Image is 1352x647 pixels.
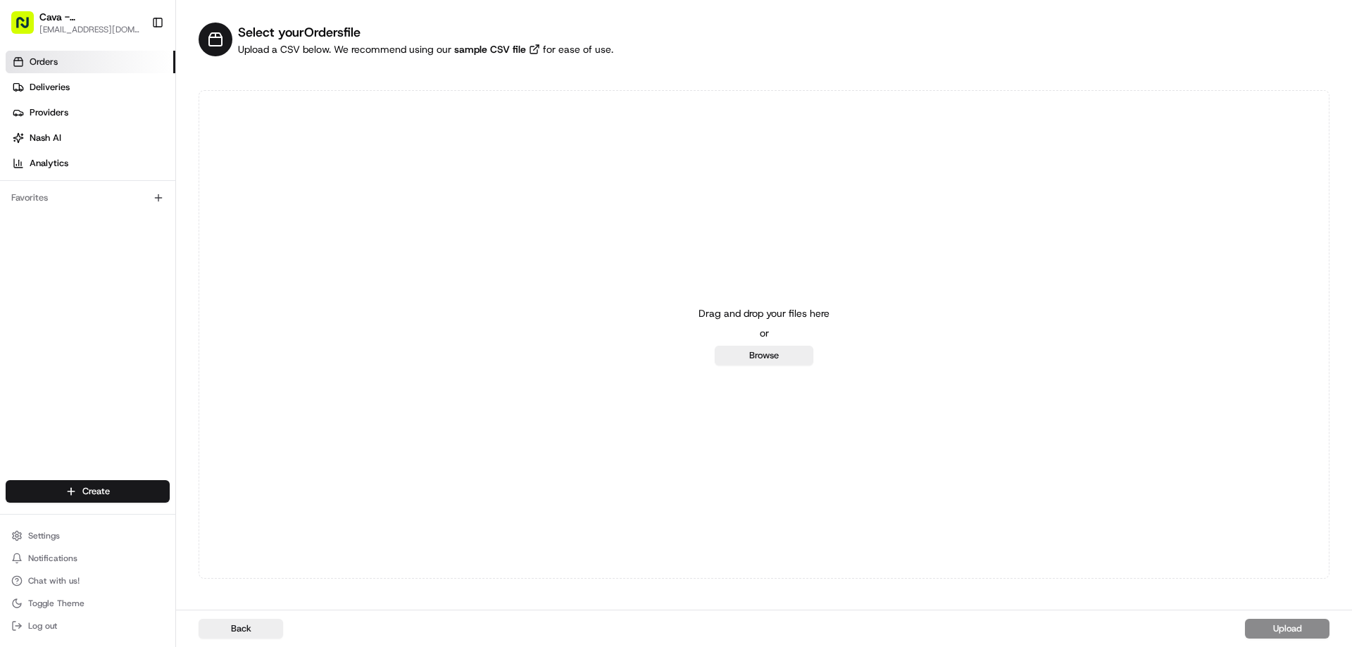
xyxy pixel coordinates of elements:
[39,24,140,35] button: [EMAIL_ADDRESS][DOMAIN_NAME]
[451,42,543,56] a: sample CSV file
[28,315,108,329] span: Knowledge Base
[30,157,68,170] span: Analytics
[28,553,77,564] span: Notifications
[238,42,613,56] div: Upload a CSV below. We recommend using our for ease of use.
[6,51,175,73] a: Orders
[30,81,70,94] span: Deliveries
[125,218,154,230] span: [DATE]
[28,575,80,586] span: Chat with us!
[117,218,122,230] span: •
[14,56,256,79] p: Welcome 👋
[37,91,232,106] input: Clear
[28,620,57,632] span: Log out
[239,139,256,156] button: Start new chat
[6,616,170,636] button: Log out
[6,548,170,568] button: Notifications
[28,598,84,609] span: Toggle Theme
[6,480,170,503] button: Create
[6,152,175,175] a: Analytics
[30,106,68,119] span: Providers
[133,315,226,329] span: API Documentation
[99,348,170,360] a: Powered byPylon
[161,256,189,268] span: [DATE]
[199,619,283,639] button: Back
[30,134,55,160] img: 4920774857489_3d7f54699973ba98c624_72.jpg
[39,10,140,24] button: Cava - [GEOGRAPHIC_DATA]
[8,309,113,334] a: 📗Knowledge Base
[28,219,39,230] img: 1736555255976-a54dd68f-1ca7-489b-9aae-adbdc363a1c4
[699,306,830,320] p: Drag and drop your files here
[30,132,61,144] span: Nash AI
[44,256,150,268] span: Wisdom [PERSON_NAME]
[14,14,42,42] img: Nash
[14,205,37,227] img: Grace Nketiah
[44,218,114,230] span: [PERSON_NAME]
[6,6,146,39] button: Cava - [GEOGRAPHIC_DATA][EMAIL_ADDRESS][DOMAIN_NAME]
[113,309,232,334] a: 💻API Documentation
[14,183,90,194] div: Past conversations
[153,256,158,268] span: •
[218,180,256,197] button: See all
[6,593,170,613] button: Toggle Theme
[82,485,110,498] span: Create
[6,101,175,124] a: Providers
[30,56,58,68] span: Orders
[28,257,39,268] img: 1736555255976-a54dd68f-1ca7-489b-9aae-adbdc363a1c4
[14,243,37,270] img: Wisdom Oko
[14,316,25,327] div: 📗
[140,349,170,360] span: Pylon
[6,76,175,99] a: Deliveries
[6,187,170,209] div: Favorites
[6,526,170,546] button: Settings
[63,134,231,149] div: Start new chat
[14,134,39,160] img: 1736555255976-a54dd68f-1ca7-489b-9aae-adbdc363a1c4
[760,326,769,340] p: or
[6,127,175,149] a: Nash AI
[715,346,813,365] button: Browse
[63,149,194,160] div: We're available if you need us!
[28,530,60,541] span: Settings
[238,23,613,42] h1: Select your Orders file
[6,571,170,591] button: Chat with us!
[119,316,130,327] div: 💻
